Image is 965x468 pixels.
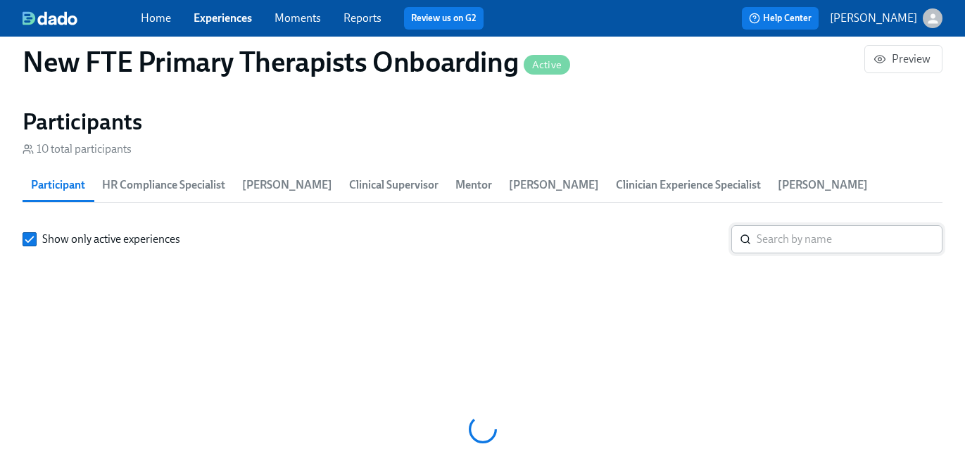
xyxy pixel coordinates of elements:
a: Experiences [194,11,252,25]
span: Clinical Supervisor [349,175,439,195]
span: [PERSON_NAME] [242,175,332,195]
span: Clinician Experience Specialist [616,175,761,195]
span: [PERSON_NAME] [778,175,868,195]
button: Preview [864,45,942,73]
img: dado [23,11,77,25]
input: Search by name [757,225,942,253]
h1: New FTE Primary Therapists Onboarding [23,45,570,79]
button: Review us on G2 [404,7,484,30]
span: Preview [876,52,931,66]
div: 10 total participants [23,141,132,157]
span: Participant [31,175,85,195]
a: Moments [275,11,321,25]
a: dado [23,11,141,25]
span: HR Compliance Specialist [102,175,225,195]
span: [PERSON_NAME] [509,175,599,195]
a: Reports [343,11,381,25]
span: Active [524,60,570,70]
span: Show only active experiences [42,232,180,247]
p: [PERSON_NAME] [830,11,917,26]
span: Help Center [749,11,812,25]
a: Review us on G2 [411,11,477,25]
a: Home [141,11,171,25]
span: Mentor [455,175,492,195]
h2: Participants [23,108,942,136]
button: [PERSON_NAME] [830,8,942,28]
button: Help Center [742,7,819,30]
